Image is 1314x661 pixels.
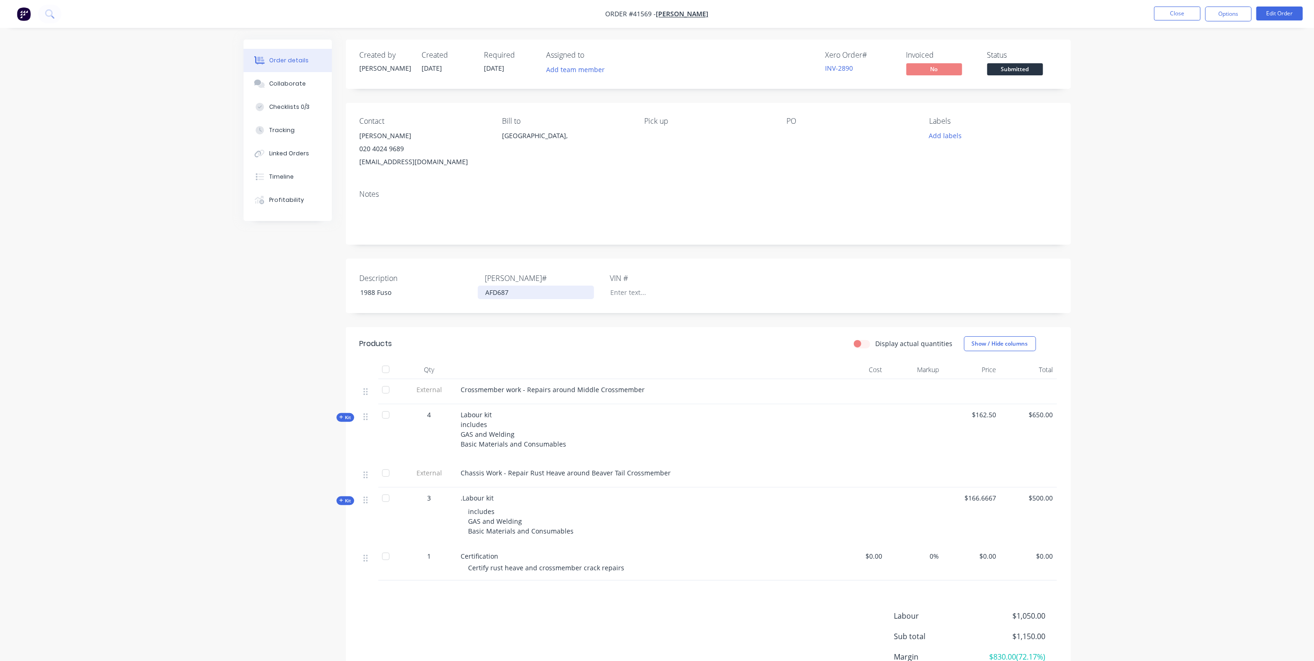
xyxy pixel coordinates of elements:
[17,7,31,21] img: Factory
[269,149,309,158] div: Linked Orders
[894,631,977,642] span: Sub total
[461,494,494,502] span: .Labour kit
[244,119,332,142] button: Tracking
[906,51,976,60] div: Invoiced
[1004,410,1053,420] span: $650.00
[360,129,487,168] div: [PERSON_NAME]020 4024 9689[EMAIL_ADDRESS][DOMAIN_NAME]
[644,117,772,126] div: Pick up
[541,63,609,76] button: Add team member
[244,165,332,188] button: Timeline
[833,551,883,561] span: $0.00
[269,173,294,181] div: Timeline
[502,117,629,126] div: Bill to
[947,493,997,503] span: $166.6667
[360,117,487,126] div: Contact
[987,63,1043,77] button: Submitted
[502,129,629,142] div: [GEOGRAPHIC_DATA],
[337,496,354,505] div: Kit
[1205,7,1252,21] button: Options
[886,361,943,379] div: Markup
[360,129,487,142] div: [PERSON_NAME]
[987,51,1057,60] div: Status
[478,286,594,299] div: AFD687
[339,414,351,421] span: Kit
[461,385,645,394] span: Crossmember work - Repairs around Middle Crossmember
[269,80,306,88] div: Collaborate
[547,51,640,60] div: Assigned to
[947,410,997,420] span: $162.50
[405,385,454,394] span: External
[977,610,1045,621] span: $1,050.00
[461,552,499,561] span: Certification
[337,413,354,422] div: Kit
[485,273,601,284] label: [PERSON_NAME]#
[1256,7,1303,20] button: Edit Order
[428,551,431,561] span: 1
[906,63,962,75] span: No
[269,126,295,134] div: Tracking
[825,64,853,73] a: INV-2890
[929,117,1056,126] div: Labels
[484,64,505,73] span: [DATE]
[656,10,709,19] a: [PERSON_NAME]
[360,155,487,168] div: [EMAIL_ADDRESS][DOMAIN_NAME]
[428,410,431,420] span: 4
[977,631,1045,642] span: $1,150.00
[924,129,967,142] button: Add labels
[461,410,567,448] span: Labour kit includes GAS and Welding Basic Materials and Consumables
[339,497,351,504] span: Kit
[269,103,310,111] div: Checklists 0/3
[360,273,476,284] label: Description
[610,273,726,284] label: VIN #
[353,286,469,299] div: 1988 Fuso
[1154,7,1201,20] button: Close
[876,339,953,348] label: Display actual quantities
[502,129,629,159] div: [GEOGRAPHIC_DATA],
[244,188,332,212] button: Profitability
[360,51,411,60] div: Created by
[244,49,332,72] button: Order details
[405,468,454,478] span: External
[269,56,309,65] div: Order details
[1000,361,1057,379] div: Total
[890,551,939,561] span: 0%
[244,142,332,165] button: Linked Orders
[422,51,473,60] div: Created
[606,10,656,19] span: Order #41569 -
[269,196,304,204] div: Profitability
[461,468,671,477] span: Chassis Work - Repair Rust Heave around Beaver Tail Crossmember
[894,610,977,621] span: Labour
[484,51,535,60] div: Required
[825,51,895,60] div: Xero Order #
[947,551,997,561] span: $0.00
[1004,493,1053,503] span: $500.00
[1004,551,1053,561] span: $0.00
[469,563,625,572] span: Certify rust heave and crossmember crack repairs
[402,361,457,379] div: Qty
[244,72,332,95] button: Collaborate
[244,95,332,119] button: Checklists 0/3
[787,117,914,126] div: PO
[360,338,392,349] div: Products
[547,63,610,76] button: Add team member
[829,361,886,379] div: Cost
[360,142,487,155] div: 020 4024 9689
[964,336,1036,351] button: Show / Hide columns
[360,63,411,73] div: [PERSON_NAME]
[469,507,574,535] span: includes GAS and Welding Basic Materials and Consumables
[422,64,442,73] span: [DATE]
[987,63,1043,75] span: Submitted
[428,493,431,503] span: 3
[360,190,1057,199] div: Notes
[943,361,1000,379] div: Price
